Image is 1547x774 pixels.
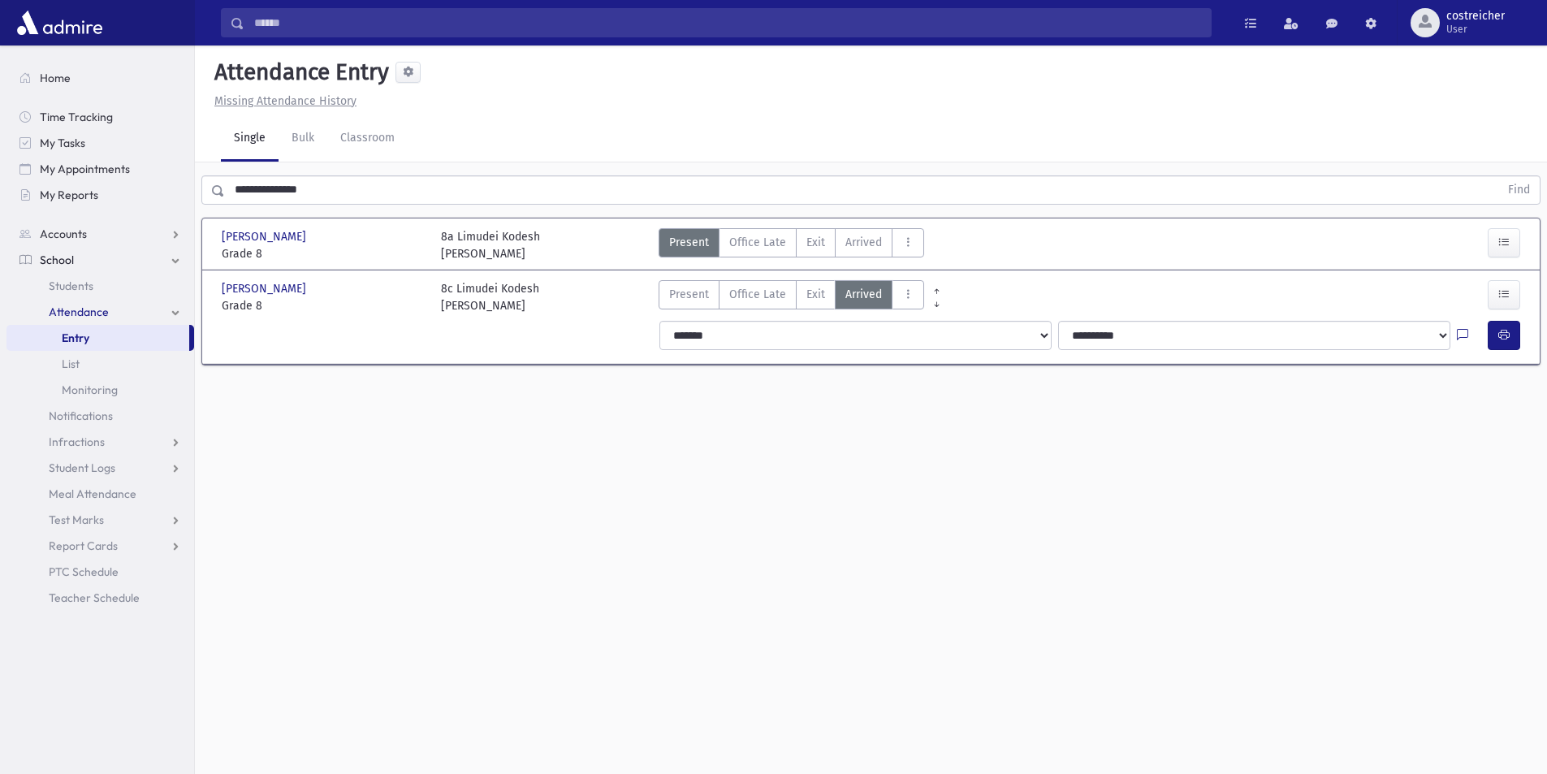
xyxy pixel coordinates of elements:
[40,227,87,241] span: Accounts
[6,247,194,273] a: School
[6,65,194,91] a: Home
[222,297,425,314] span: Grade 8
[40,162,130,176] span: My Appointments
[1498,176,1540,204] button: Find
[6,533,194,559] a: Report Cards
[222,228,309,245] span: [PERSON_NAME]
[62,383,118,397] span: Monitoring
[49,435,105,449] span: Infractions
[49,486,136,501] span: Meal Attendance
[6,507,194,533] a: Test Marks
[62,357,80,371] span: List
[6,221,194,247] a: Accounts
[49,279,93,293] span: Students
[222,280,309,297] span: [PERSON_NAME]
[13,6,106,39] img: AdmirePro
[244,8,1211,37] input: Search
[6,299,194,325] a: Attendance
[6,403,194,429] a: Notifications
[669,286,709,303] span: Present
[49,538,118,553] span: Report Cards
[49,512,104,527] span: Test Marks
[441,280,539,314] div: 8c Limudei Kodesh [PERSON_NAME]
[6,351,194,377] a: List
[729,286,786,303] span: Office Late
[6,130,194,156] a: My Tasks
[6,104,194,130] a: Time Tracking
[1446,23,1505,36] span: User
[6,325,189,351] a: Entry
[806,234,825,251] span: Exit
[49,461,115,475] span: Student Logs
[279,116,327,162] a: Bulk
[49,590,140,605] span: Teacher Schedule
[40,188,98,202] span: My Reports
[6,182,194,208] a: My Reports
[40,71,71,85] span: Home
[845,286,882,303] span: Arrived
[6,585,194,611] a: Teacher Schedule
[62,331,89,345] span: Entry
[806,286,825,303] span: Exit
[40,136,85,150] span: My Tasks
[6,377,194,403] a: Monitoring
[40,110,113,124] span: Time Tracking
[6,559,194,585] a: PTC Schedule
[669,234,709,251] span: Present
[222,245,425,262] span: Grade 8
[1446,10,1505,23] span: costreicher
[6,481,194,507] a: Meal Attendance
[208,94,357,108] a: Missing Attendance History
[49,564,119,579] span: PTC Schedule
[208,58,389,86] h5: Attendance Entry
[40,253,74,267] span: School
[6,455,194,481] a: Student Logs
[49,409,113,423] span: Notifications
[6,156,194,182] a: My Appointments
[6,429,194,455] a: Infractions
[659,280,924,314] div: AttTypes
[327,116,408,162] a: Classroom
[6,273,194,299] a: Students
[214,94,357,108] u: Missing Attendance History
[659,228,924,262] div: AttTypes
[441,228,540,262] div: 8a Limudei Kodesh [PERSON_NAME]
[49,305,109,319] span: Attendance
[729,234,786,251] span: Office Late
[845,234,882,251] span: Arrived
[221,116,279,162] a: Single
